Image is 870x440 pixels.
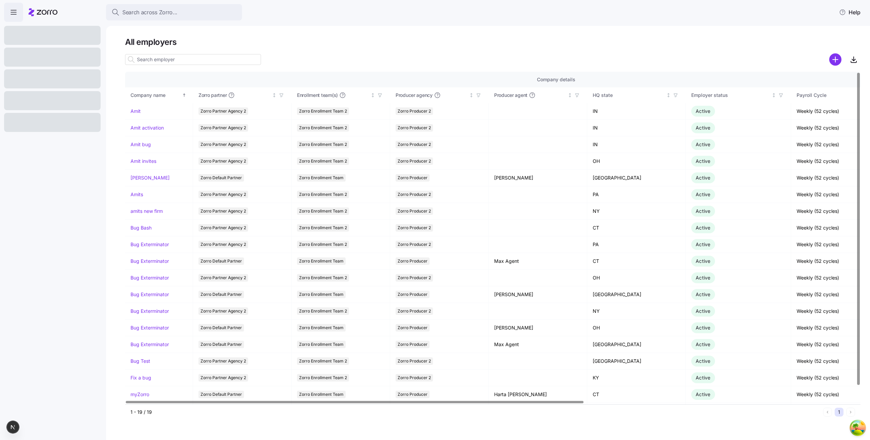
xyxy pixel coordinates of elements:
[201,274,246,282] span: Zorro Partner Agency 2
[201,374,246,382] span: Zorro Partner Agency 2
[587,336,686,353] td: [GEOGRAPHIC_DATA]
[130,358,150,365] a: Bug Test
[398,207,431,215] span: Zorro Producer 2
[489,87,587,103] th: Producer agentNot sorted
[130,174,170,181] a: [PERSON_NAME]
[696,108,711,114] span: Active
[106,4,242,20] button: Search across Zorro...
[299,207,347,215] span: Zorro Enrollment Team 2
[593,91,665,99] div: HQ state
[193,87,292,103] th: Zorro partnerNot sorted
[130,391,149,398] a: myZorro
[201,391,242,398] span: Zorro Default Partner
[299,124,347,132] span: Zorro Enrollment Team 2
[696,125,711,131] span: Active
[834,5,866,19] button: Help
[587,186,686,203] td: PA
[398,257,428,265] span: Zorro Producer
[130,141,151,148] a: Amit bug
[696,325,711,331] span: Active
[130,91,181,99] div: Company name
[299,357,347,365] span: Zorro Enrollment Team 2
[201,174,242,182] span: Zorro Default Partner
[494,92,527,99] span: Producer agent
[130,224,152,231] a: Bug Bash
[771,93,776,98] div: Not sorted
[398,374,431,382] span: Zorro Producer 2
[292,87,390,103] th: Enrollment team(s)Not sorted
[587,253,686,270] td: CT
[299,341,344,348] span: Zorro Enrollment Team
[125,87,193,103] th: Company nameSorted ascending
[130,324,169,331] a: Bug Exterminator
[201,357,246,365] span: Zorro Partner Agency 2
[299,174,344,182] span: Zorro Enrollment Team
[696,141,711,147] span: Active
[666,93,671,98] div: Not sorted
[839,8,860,16] span: Help
[272,93,277,98] div: Not sorted
[201,124,246,132] span: Zorro Partner Agency 2
[696,225,711,231] span: Active
[299,307,347,315] span: Zorro Enrollment Team 2
[587,270,686,286] td: OH
[299,274,347,282] span: Zorro Enrollment Team 2
[587,353,686,370] td: [GEOGRAPHIC_DATA]
[587,136,686,153] td: IN
[587,103,686,120] td: IN
[130,241,169,248] a: Bug Exterminator
[130,308,169,315] a: Bug Exterminator
[125,37,860,47] h1: All employers
[587,170,686,186] td: [GEOGRAPHIC_DATA]
[696,375,711,380] span: Active
[201,257,242,265] span: Zorro Default Partner
[299,324,344,332] span: Zorro Enrollment Team
[398,224,431,232] span: Zorro Producer 2
[686,87,791,103] th: Employer statusNot sorted
[835,408,843,417] button: 1
[201,107,246,115] span: Zorro Partner Agency 2
[130,258,169,265] a: Bug Exterminator
[587,220,686,236] td: CT
[398,107,431,115] span: Zorro Producer 2
[846,408,855,417] button: Next page
[489,253,587,270] td: Max Agent
[201,341,242,348] span: Zorro Default Partner
[299,141,347,148] span: Zorro Enrollment Team 2
[130,274,169,281] a: Bug Exterminator
[130,108,141,115] a: Amit
[130,409,820,416] div: 1 - 19 / 19
[201,224,246,232] span: Zorro Partner Agency 2
[489,286,587,303] td: [PERSON_NAME]
[851,421,865,435] button: Open Tanstack query devtools
[299,391,344,398] span: Zorro Enrollment Team
[696,308,711,314] span: Active
[797,91,869,99] div: Payroll Cycle
[130,374,151,381] a: Fix a bug
[696,175,711,181] span: Active
[469,93,474,98] div: Not sorted
[489,386,587,403] td: Harta [PERSON_NAME]
[587,236,686,253] td: PA
[130,341,169,348] a: Bug Exterminator
[398,174,428,182] span: Zorro Producer
[398,391,428,398] span: Zorro Producer
[299,257,344,265] span: Zorro Enrollment Team
[696,191,711,197] span: Active
[696,258,711,264] span: Active
[130,158,156,165] a: Amit invites
[823,408,832,417] button: Previous page
[489,170,587,186] td: [PERSON_NAME]
[198,92,227,99] span: Zorro partner
[587,386,686,403] td: CT
[299,107,347,115] span: Zorro Enrollment Team 2
[398,141,431,148] span: Zorro Producer 2
[396,92,433,99] span: Producer agency
[587,87,686,103] th: HQ stateNot sorted
[299,191,347,198] span: Zorro Enrollment Team 2
[299,291,344,298] span: Zorro Enrollment Team
[587,286,686,303] td: [GEOGRAPHIC_DATA]
[587,320,686,336] td: OH
[299,224,347,232] span: Zorro Enrollment Team 2
[398,241,431,248] span: Zorro Producer 2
